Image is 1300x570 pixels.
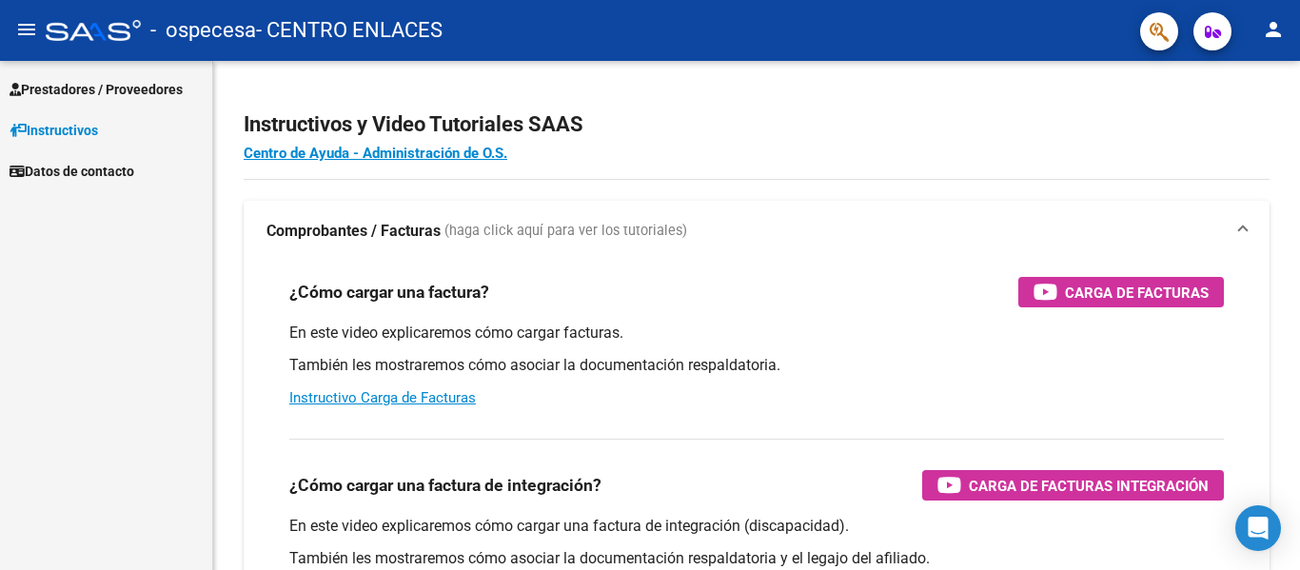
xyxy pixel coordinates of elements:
p: También les mostraremos cómo asociar la documentación respaldatoria. [289,355,1224,376]
p: También les mostraremos cómo asociar la documentación respaldatoria y el legajo del afiliado. [289,548,1224,569]
span: Datos de contacto [10,161,134,182]
mat-icon: person [1262,18,1285,41]
button: Carga de Facturas Integración [922,470,1224,501]
span: - CENTRO ENLACES [256,10,443,51]
span: - ospecesa [150,10,256,51]
span: Carga de Facturas Integración [969,474,1209,498]
h3: ¿Cómo cargar una factura de integración? [289,472,601,499]
mat-expansion-panel-header: Comprobantes / Facturas (haga click aquí para ver los tutoriales) [244,201,1270,262]
h2: Instructivos y Video Tutoriales SAAS [244,107,1270,143]
span: Instructivos [10,120,98,141]
p: En este video explicaremos cómo cargar facturas. [289,323,1224,344]
span: Carga de Facturas [1065,281,1209,305]
a: Instructivo Carga de Facturas [289,389,476,406]
span: Prestadores / Proveedores [10,79,183,100]
span: (haga click aquí para ver los tutoriales) [444,221,687,242]
div: Open Intercom Messenger [1235,505,1281,551]
mat-icon: menu [15,18,38,41]
a: Centro de Ayuda - Administración de O.S. [244,145,507,162]
button: Carga de Facturas [1018,277,1224,307]
p: En este video explicaremos cómo cargar una factura de integración (discapacidad). [289,516,1224,537]
h3: ¿Cómo cargar una factura? [289,279,489,305]
strong: Comprobantes / Facturas [266,221,441,242]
